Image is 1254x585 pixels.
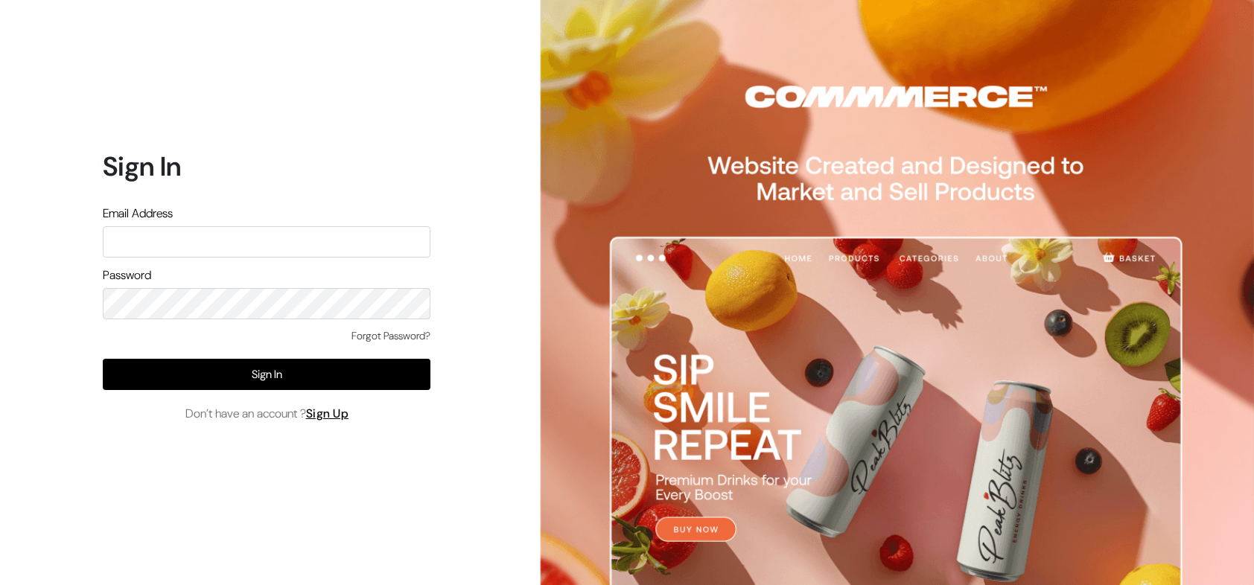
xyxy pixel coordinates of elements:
button: Sign In [103,359,430,390]
label: Password [103,266,151,284]
span: Don’t have an account ? [185,405,349,423]
a: Forgot Password? [351,328,430,344]
a: Sign Up [306,406,349,421]
label: Email Address [103,205,173,223]
h1: Sign In [103,150,430,182]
